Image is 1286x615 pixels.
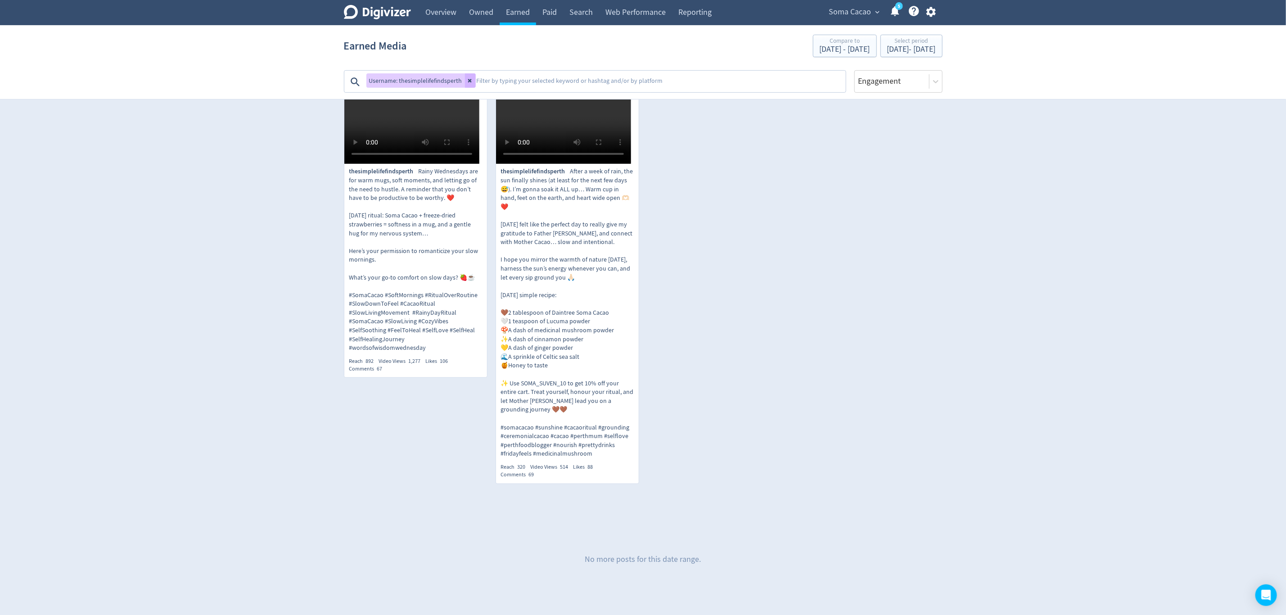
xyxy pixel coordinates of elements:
div: Open Intercom Messenger [1255,584,1277,606]
div: Video Views [379,357,426,365]
button: Soma Cacao [826,5,882,19]
a: thesimplelifefindsperth11:43 AM [DATE] PSTthesimplelifefindsperthAfter a week of rain, the sun fi... [496,58,639,478]
p: No more posts for this date range. [585,554,701,565]
span: Username: thesimplelifefindsperth [369,77,462,84]
span: 892 [366,357,374,365]
span: 67 [377,365,383,372]
span: expand_more [874,8,882,16]
div: Select period [887,38,936,45]
h1: Earned Media [344,32,407,60]
text: 5 [898,3,900,9]
span: 88 [588,463,593,470]
div: Reach [501,463,531,471]
span: 1,277 [409,357,421,365]
span: 69 [529,471,534,478]
span: Soma Cacao [829,5,871,19]
span: 320 [518,463,526,470]
div: Comments [501,471,539,479]
div: Compare to [820,38,870,45]
a: 5 [895,2,903,10]
a: thesimplelifefindsperth10:13 AM [DATE] PSTthesimplelifefindsperthRainy Wednesdays are for warm mu... [344,58,487,372]
div: Video Views [531,463,573,471]
span: thesimplelifefindsperth [501,167,570,176]
button: Select period[DATE]- [DATE] [880,35,943,57]
span: 106 [440,357,448,365]
p: After a week of rain, the sun finally shines (at least for the next few days 😅). I’m gonna soak i... [501,167,634,458]
div: [DATE] - [DATE] [887,45,936,54]
button: Compare to[DATE] - [DATE] [813,35,877,57]
div: Comments [349,365,388,373]
div: [DATE] - [DATE] [820,45,870,54]
span: thesimplelifefindsperth [349,167,419,176]
p: Rainy Wednesdays are for warm mugs, soft moments, and letting go of the need to hustle. A reminde... [349,167,482,352]
div: Likes [426,357,453,365]
div: Reach [349,357,379,365]
div: Likes [573,463,598,471]
span: 514 [560,463,569,470]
